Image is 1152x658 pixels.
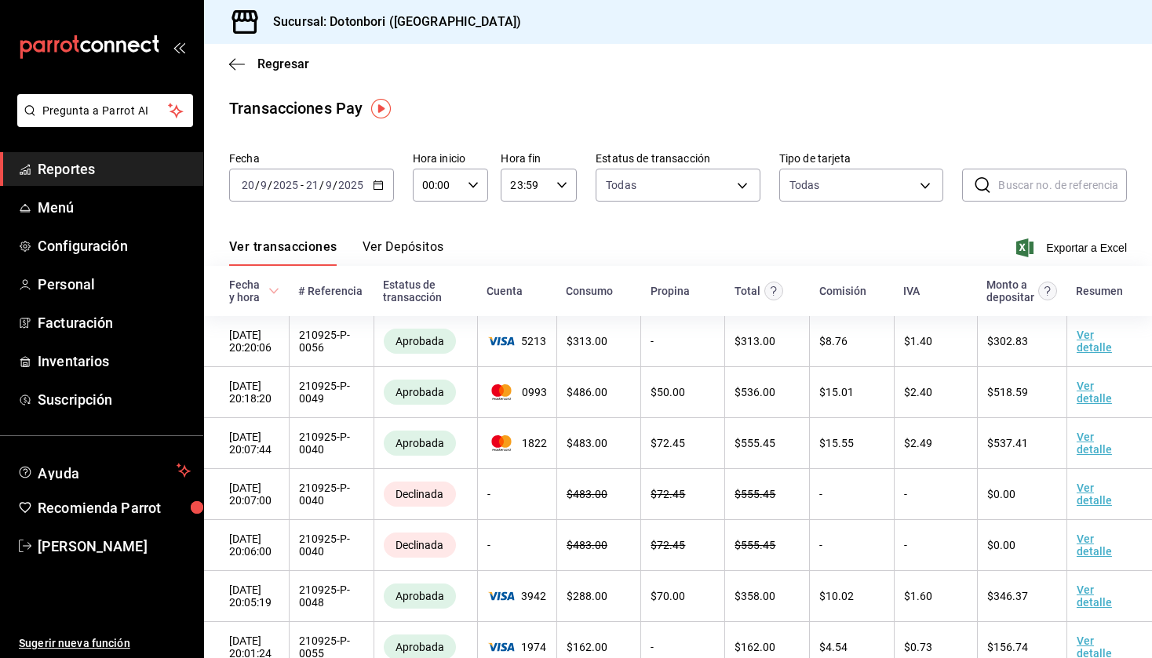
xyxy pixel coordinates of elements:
span: 1822 [487,435,547,451]
a: Pregunta a Parrot AI [11,114,193,130]
span: $ 313.00 [735,335,775,347]
td: [DATE] 20:05:19 [204,571,289,622]
td: $0.00 [977,469,1066,520]
span: Declinada [389,488,450,500]
label: Hora inicio [413,153,489,164]
span: Ayuda [38,461,170,480]
div: navigation tabs [229,239,444,266]
button: open_drawer_menu [173,41,185,53]
svg: Este monto equivale al total pagado por el comensal antes de aplicar Comisión e IVA. [764,282,783,300]
div: Todas [789,177,820,193]
span: $ 2.49 [904,437,932,449]
div: # Referencia [298,285,363,297]
span: 1974 [487,641,547,653]
div: Transacciones Pay [229,96,363,120]
span: $ 10.02 [819,590,854,602]
span: $ 537.41 [987,437,1028,449]
span: $ 536.00 [735,386,775,398]
td: - [810,469,895,520]
span: 3942 [487,590,547,602]
span: Suscripción [38,389,191,410]
a: Ver detalle [1077,329,1112,354]
span: $ 70.00 [651,590,685,602]
div: Cuenta [487,285,523,297]
div: Transacciones cobradas de manera exitosa. [384,431,456,456]
input: -- [325,179,333,191]
span: Sugerir nueva función [19,635,191,652]
td: 210925-P-0040 [289,418,374,469]
span: Aprobada [389,386,450,398]
td: [DATE] 20:07:44 [204,418,289,469]
div: Transacciones declinadas por el banco emisor. No se hace ningún cargo al tarjetahabiente ni al co... [384,482,456,507]
td: 210925-P-0048 [289,571,374,622]
span: $ 302.83 [987,335,1028,347]
input: -- [241,179,255,191]
span: - [301,179,304,191]
span: $ 483.00 [567,539,607,551]
button: Ver Depósitos [363,239,444,266]
span: Inventarios [38,351,191,372]
span: Menú [38,197,191,218]
span: 0993 [487,384,547,400]
span: $ 2.40 [904,386,932,398]
span: $ 0.73 [904,641,932,653]
span: $ 72.45 [651,539,685,551]
span: $ 1.60 [904,590,932,602]
span: Fecha y hora [229,278,279,304]
span: Aprobada [389,590,450,602]
span: $ 162.00 [567,641,607,653]
span: $ 1.40 [904,335,932,347]
div: Transacciones declinadas por el banco emisor. No se hace ningún cargo al tarjetahabiente ni al co... [384,533,456,558]
div: Estatus de transacción [383,278,468,304]
span: Reportes [38,158,191,180]
span: $ 483.00 [567,437,607,449]
span: $ 313.00 [567,335,607,347]
span: 5213 [487,335,547,347]
a: Ver detalle [1077,533,1112,558]
span: $ 50.00 [651,386,685,398]
span: $ 72.45 [651,437,685,449]
span: Aprobada [389,335,450,347]
a: Ver detalle [1077,482,1112,507]
span: $ 8.76 [819,335,848,347]
h3: Sucursal: Dotonbori ([GEOGRAPHIC_DATA]) [261,13,521,31]
a: Ver detalle [1077,583,1112,609]
svg: Este es el monto resultante del total pagado menos comisión e IVA. Esta será la parte que se depo... [1038,282,1057,300]
img: Tooltip marker [371,99,391,118]
div: Transacciones cobradas de manera exitosa. [384,380,456,405]
input: Buscar no. de referencia [998,169,1127,201]
div: Total [735,285,760,297]
td: - [810,520,895,571]
div: Transacciones cobradas de manera exitosa. [384,583,456,609]
td: - [641,316,725,367]
span: $ 358.00 [735,590,775,602]
label: Tipo de tarjeta [779,153,944,164]
span: Regresar [257,56,309,71]
span: / [268,179,272,191]
label: Fecha [229,153,394,164]
td: 210925-P-0040 [289,520,374,571]
button: Exportar a Excel [1019,238,1127,257]
td: - [894,469,977,520]
label: Hora fin [501,153,577,164]
td: - [477,520,556,571]
label: Estatus de transacción [596,153,760,164]
td: [DATE] 20:07:00 [204,469,289,520]
span: Todas [606,177,636,193]
span: / [333,179,337,191]
td: 210925-P-0056 [289,316,374,367]
div: Propina [651,285,690,297]
div: Fecha y hora [229,278,265,304]
span: Facturación [38,312,191,333]
td: [DATE] 20:20:06 [204,316,289,367]
div: Comisión [819,285,866,297]
span: $ 156.74 [987,641,1028,653]
span: $ 486.00 [567,386,607,398]
div: Consumo [566,285,613,297]
span: Aprobada [389,641,450,653]
span: Aprobada [389,437,450,449]
span: Declinada [389,539,450,551]
td: [DATE] 20:18:20 [204,367,289,418]
div: Resumen [1076,285,1123,297]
